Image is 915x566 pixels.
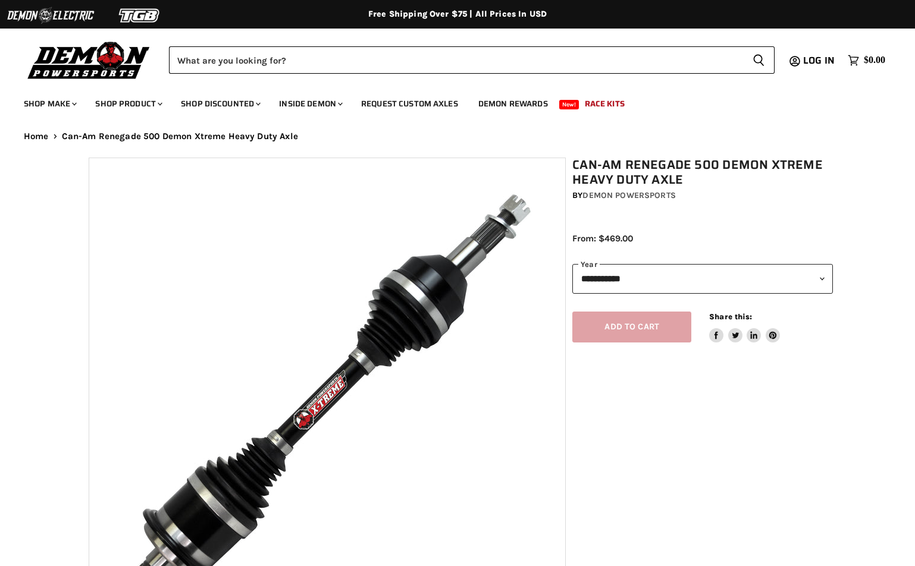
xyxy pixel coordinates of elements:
[572,233,633,244] span: From: $469.00
[559,100,579,109] span: New!
[709,312,752,321] span: Share this:
[24,131,49,141] a: Home
[572,189,832,202] div: by
[15,87,882,116] ul: Main menu
[95,4,184,27] img: TGB Logo 2
[169,46,743,74] input: Search
[576,92,634,116] a: Race Kits
[864,55,885,66] span: $0.00
[172,92,268,116] a: Shop Discounted
[86,92,170,116] a: Shop Product
[6,4,95,27] img: Demon Electric Logo 2
[270,92,350,116] a: Inside Demon
[803,53,835,68] span: Log in
[62,131,298,141] span: Can-Am Renegade 500 Demon Xtreme Heavy Duty Axle
[743,46,775,74] button: Search
[24,39,154,81] img: Demon Powersports
[469,92,557,116] a: Demon Rewards
[842,52,891,69] a: $0.00
[798,55,842,66] a: Log in
[572,158,832,187] h1: Can-Am Renegade 500 Demon Xtreme Heavy Duty Axle
[709,312,780,343] aside: Share this:
[572,264,832,293] select: year
[582,190,675,200] a: Demon Powersports
[15,92,84,116] a: Shop Make
[352,92,467,116] a: Request Custom Axles
[169,46,775,74] form: Product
